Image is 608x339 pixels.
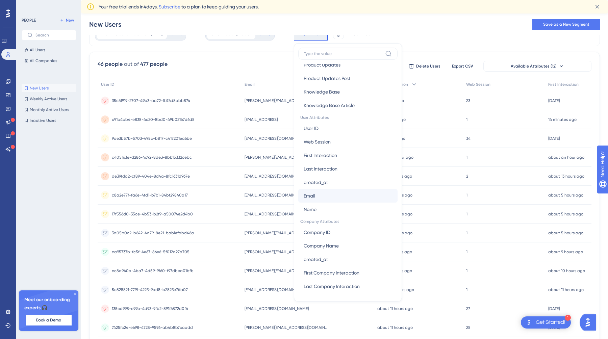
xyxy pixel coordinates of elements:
input: Search [35,33,71,37]
span: Name [304,205,316,213]
time: about 10 hours ago [548,268,585,273]
span: All Companies [30,58,57,63]
span: 35c61919-2707-49b3-aa72-fb76d8abb874 [112,98,190,103]
span: 34 [466,136,471,141]
span: 23 [466,98,470,103]
button: Available Attributes (12) [483,61,591,72]
button: Knowledge Base Article [298,99,398,112]
span: Last Interaction [304,165,337,173]
span: [PERSON_NAME][EMAIL_ADDRESS][DOMAIN_NAME] [245,268,329,273]
span: 1 [466,192,467,198]
time: about 5 hours ago [548,212,583,216]
div: out of [124,60,139,68]
span: 1 [466,211,467,217]
span: Last Company Interaction [304,282,360,290]
span: Available Attributes (12) [511,63,557,69]
button: Name [298,203,398,216]
button: New [57,16,76,24]
span: Knowledge Base [304,88,340,96]
time: about 5 hours ago [548,231,583,235]
button: Export CSV [446,61,479,72]
span: 1 [466,117,467,122]
span: created_at [304,178,328,186]
button: created_at [298,253,398,266]
span: [PERSON_NAME][EMAIL_ADDRESS][DOMAIN_NAME] [245,230,329,236]
button: Company Name [298,239,398,253]
time: about 11 hours ago [548,287,584,292]
span: 25 [466,325,471,330]
span: c405f63e-d286-4c92-8de3-8bb15332cebc [112,155,192,160]
button: Save as a New Segment [532,19,600,30]
time: [DATE] [548,325,560,330]
div: 46 people [98,60,123,68]
span: Inactive Users [30,118,56,123]
time: about 5 hours ago [548,193,583,198]
span: 2 [466,174,468,179]
span: Company Attributes [298,216,398,226]
div: New Users [89,20,121,29]
span: User Attributes [298,112,398,122]
span: Web Session [466,82,490,87]
button: Web Session [298,135,398,149]
span: created_at [304,255,328,263]
span: Product Updates Post [304,74,350,82]
button: Product Updates Post [298,72,398,85]
button: User ID [298,122,398,135]
span: [PERSON_NAME][EMAIL_ADDRESS][DOMAIN_NAME] [245,98,329,103]
span: 5e828821-779f-4223-9ad8-b2823e7ffa07 [112,287,188,292]
span: [EMAIL_ADDRESS][DOMAIN_NAME] [245,287,309,292]
span: [EMAIL_ADDRESS][DOMAIN_NAME] [245,136,309,141]
input: Type the value [304,51,382,56]
span: c8a2e77f-fa6e-4fd1-b7b1-84bf29840a17 [112,192,188,198]
span: Your free trial ends in 4 days. to a plan to keep guiding your users. [99,3,259,11]
iframe: UserGuiding AI Assistant Launcher [580,312,600,333]
time: 14 minutes ago [548,117,577,122]
span: 17f556d0-35ce-4b53-b2f9-a50074e2d4b0 [112,211,193,217]
a: Subscribe [159,4,180,9]
button: New Users [22,84,76,92]
span: Book a Demo [36,317,61,323]
time: about 11 hours ago [377,325,413,330]
span: New [66,18,74,23]
span: User ID [101,82,115,87]
span: New Users [30,85,49,91]
span: Save as a New Segment [543,22,589,27]
span: Knowledge Base Article [304,101,355,109]
span: All Users [30,47,45,53]
button: Inactive Users [22,116,76,125]
button: Delete Users [408,61,441,72]
span: User ID [304,124,319,132]
div: 1 [565,315,571,321]
img: launcher-image-alternative-text [525,318,533,327]
span: [EMAIL_ADDRESS][DOMAIN_NAME] [245,211,309,217]
span: 7425fc24-e698-4725-9596-ab4b8b7caadd [112,325,193,330]
span: 1 [466,287,467,292]
button: Company ID [298,226,398,239]
time: [DATE] [548,306,560,311]
span: [EMAIL_ADDRESS] [245,117,278,122]
button: Book a Demo [26,315,72,325]
span: 27 [466,306,470,311]
span: Company ID [304,228,330,236]
span: Meet our onboarding experts 🎧 [24,296,73,312]
span: [EMAIL_ADDRESS][DOMAIN_NAME] [245,174,309,179]
span: 1 [466,230,467,236]
span: [EMAIL_ADDRESS][DOMAIN_NAME] [245,306,309,311]
span: 9ae3b57b-5703-498c-b817-c417201ea6be [112,136,192,141]
span: [EMAIL_ADDRESS][DOMAIN_NAME] [245,192,309,198]
button: created_at [298,176,398,189]
div: 477 people [140,60,168,68]
span: Export CSV [452,63,473,69]
button: Email [298,189,398,203]
span: [PERSON_NAME][EMAIL_ADDRESS][DOMAIN_NAME] [245,325,329,330]
span: Email [304,192,315,200]
button: Last Company Interaction [298,280,398,293]
button: Monthly Active Users [22,106,76,114]
time: about 13 hours ago [548,174,584,179]
time: about 11 hours ago [377,306,413,311]
span: de39fda2-cf89-404e-8d4a-8fc1631d967e [112,174,190,179]
span: c91b4bb4-e838-4c20-8bd0-49b02167d6d5 [112,117,195,122]
div: PEOPLE [22,18,36,23]
span: First Interaction [548,82,579,87]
